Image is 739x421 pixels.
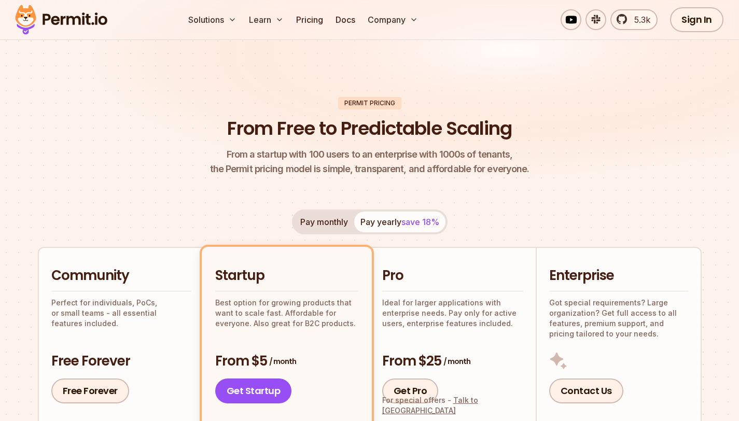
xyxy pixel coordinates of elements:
[210,147,529,162] span: From a startup with 100 users to an enterprise with 1000s of tenants,
[269,356,296,367] span: / month
[10,2,112,37] img: Permit logo
[443,356,470,367] span: / month
[382,298,523,329] p: Ideal for larger applications with enterprise needs. Pay only for active users, enterprise featur...
[670,7,723,32] a: Sign In
[51,378,129,403] a: Free Forever
[382,352,523,371] h3: From $25
[51,266,191,285] h2: Community
[364,9,422,30] button: Company
[292,9,327,30] a: Pricing
[549,266,688,285] h2: Enterprise
[382,395,523,416] div: For special offers -
[215,352,358,371] h3: From $5
[338,97,401,109] div: Permit Pricing
[210,147,529,176] p: the Permit pricing model is simple, transparent, and affordable for everyone.
[215,266,358,285] h2: Startup
[294,212,354,232] button: Pay monthly
[215,298,358,329] p: Best option for growing products that want to scale fast. Affordable for everyone. Also great for...
[227,116,512,142] h1: From Free to Predictable Scaling
[549,378,623,403] a: Contact Us
[382,266,523,285] h2: Pro
[610,9,658,30] a: 5.3k
[628,13,650,26] span: 5.3k
[382,378,439,403] a: Get Pro
[51,298,191,329] p: Perfect for individuals, PoCs, or small teams - all essential features included.
[51,352,191,371] h3: Free Forever
[215,378,292,403] a: Get Startup
[331,9,359,30] a: Docs
[184,9,241,30] button: Solutions
[549,298,688,339] p: Got special requirements? Large organization? Get full access to all features, premium support, a...
[245,9,288,30] button: Learn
